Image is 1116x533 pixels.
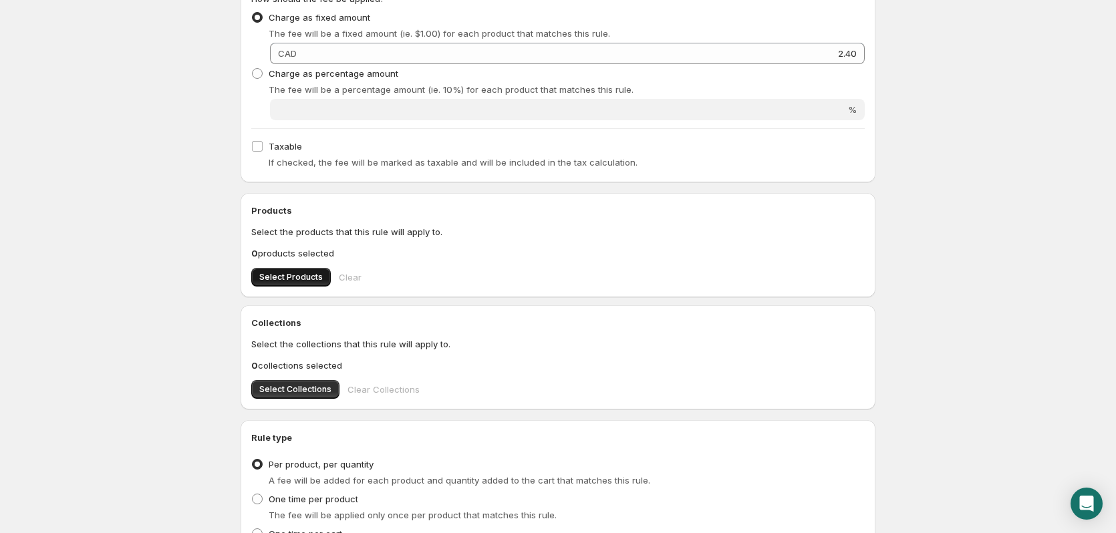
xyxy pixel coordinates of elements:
h2: Rule type [251,431,865,444]
span: If checked, the fee will be marked as taxable and will be included in the tax calculation. [269,157,638,168]
h2: Products [251,204,865,217]
span: Charge as fixed amount [269,12,370,23]
span: Select Products [259,272,323,283]
span: Charge as percentage amount [269,68,398,79]
button: Select Collections [251,380,339,399]
span: Taxable [269,141,302,152]
span: A fee will be added for each product and quantity added to the cart that matches this rule. [269,475,650,486]
p: Select the collections that this rule will apply to. [251,337,865,351]
span: One time per product [269,494,358,504]
b: 0 [251,248,258,258]
h2: Collections [251,316,865,329]
button: Select Products [251,268,331,287]
p: The fee will be a percentage amount (ie. 10%) for each product that matches this rule. [269,83,865,96]
div: Open Intercom Messenger [1071,488,1103,520]
span: Per product, per quantity [269,459,374,470]
span: The fee will be a fixed amount (ie. $1.00) for each product that matches this rule. [269,28,610,39]
p: products selected [251,246,865,260]
span: The fee will be applied only once per product that matches this rule. [269,510,557,520]
p: collections selected [251,359,865,372]
span: % [848,104,857,115]
span: CAD [278,48,297,59]
b: 0 [251,360,258,371]
span: Select Collections [259,384,331,395]
p: Select the products that this rule will apply to. [251,225,865,238]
